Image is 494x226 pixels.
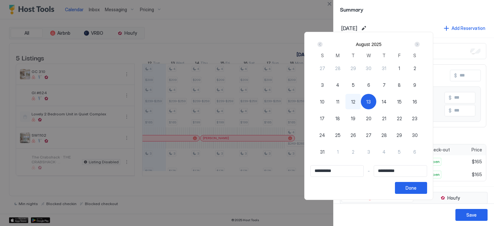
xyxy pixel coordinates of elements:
div: Done [406,185,416,191]
span: 23 [412,115,417,122]
span: 12 [351,98,355,105]
button: 31 [315,144,330,159]
span: 19 [351,115,355,122]
button: 11 [330,94,345,109]
span: T [352,52,355,59]
button: 9 [407,77,423,93]
button: 13 [361,94,376,109]
button: 1 [392,60,407,76]
span: 18 [335,115,340,122]
button: 5 [392,144,407,159]
span: 6 [413,149,416,155]
button: 6 [407,144,423,159]
button: 18 [330,111,345,126]
button: August [356,42,370,47]
span: 6 [367,82,370,88]
span: 3 [367,149,370,155]
span: 5 [352,82,355,88]
button: Next [412,41,421,48]
span: - [368,168,370,174]
span: 29 [397,132,402,139]
button: Prev [316,41,325,48]
span: 28 [335,65,341,72]
button: 28 [330,60,345,76]
button: 27 [361,127,376,143]
span: 31 [382,65,386,72]
button: 20 [361,111,376,126]
button: 3 [315,77,330,93]
span: 24 [319,132,325,139]
button: 19 [345,111,361,126]
span: 4 [336,82,339,88]
span: 27 [366,132,371,139]
span: 30 [366,65,371,72]
span: 14 [382,98,387,105]
button: 26 [345,127,361,143]
span: 28 [381,132,387,139]
span: M [336,52,340,59]
button: Done [395,182,427,194]
span: 26 [351,132,356,139]
button: 30 [361,60,376,76]
button: 29 [392,127,407,143]
button: 28 [376,127,392,143]
button: 15 [392,94,407,109]
span: 31 [320,149,325,155]
span: S [413,52,416,59]
button: 3 [361,144,376,159]
span: 22 [397,115,402,122]
span: 13 [366,98,371,105]
button: 12 [345,94,361,109]
button: 27 [315,60,330,76]
span: 30 [412,132,418,139]
button: 6 [361,77,376,93]
span: F [398,52,401,59]
span: 16 [413,98,417,105]
button: 17 [315,111,330,126]
button: 30 [407,127,423,143]
span: 20 [366,115,371,122]
button: 16 [407,94,423,109]
button: 2025 [371,42,381,47]
button: 25 [330,127,345,143]
span: 3 [321,82,324,88]
span: W [367,52,371,59]
button: 2 [407,60,423,76]
span: 11 [336,98,339,105]
button: 2 [345,144,361,159]
button: 31 [376,60,392,76]
input: Input Field [311,166,363,176]
span: S [321,52,324,59]
span: 1 [398,65,400,72]
button: 8 [392,77,407,93]
span: 1 [337,149,339,155]
button: 24 [315,127,330,143]
button: 4 [330,77,345,93]
span: 17 [320,115,325,122]
span: 10 [320,98,325,105]
button: 21 [376,111,392,126]
iframe: Intercom live chat [6,204,22,220]
button: 29 [345,60,361,76]
span: 9 [413,82,416,88]
button: 22 [392,111,407,126]
span: 8 [398,82,401,88]
span: 29 [351,65,356,72]
span: 27 [320,65,325,72]
button: 14 [376,94,392,109]
button: 4 [376,144,392,159]
button: 7 [376,77,392,93]
button: 1 [330,144,345,159]
span: 4 [382,149,386,155]
span: 2 [414,65,416,72]
span: 2 [352,149,354,155]
span: 21 [382,115,386,122]
span: 25 [335,132,341,139]
span: 7 [383,82,386,88]
button: 23 [407,111,423,126]
span: 15 [397,98,402,105]
span: T [382,52,386,59]
button: 10 [315,94,330,109]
